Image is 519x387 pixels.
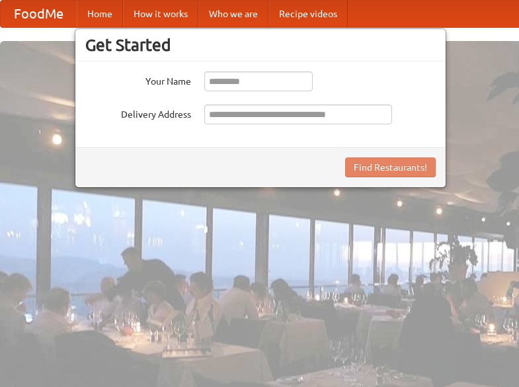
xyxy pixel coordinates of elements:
[77,1,123,27] a: Home
[198,1,268,27] a: Who we are
[345,157,436,177] button: Find Restaurants!
[123,1,198,27] a: How it works
[268,1,348,27] a: Recipe videos
[1,1,77,27] a: FoodMe
[85,105,191,121] label: Delivery Address
[85,71,191,88] label: Your Name
[85,35,436,55] h3: Get Started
